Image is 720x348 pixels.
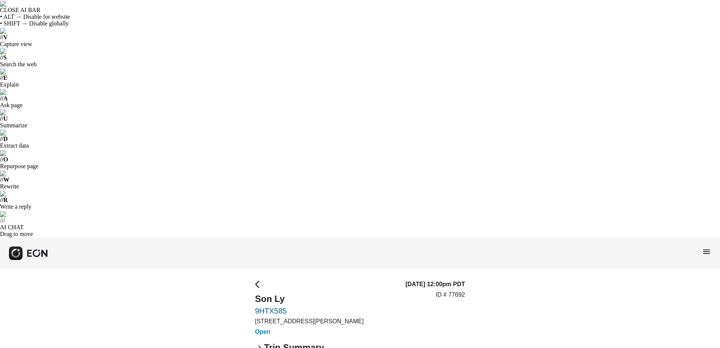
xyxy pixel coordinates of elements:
[436,290,465,299] p: ID # 77692
[255,306,364,315] a: 9HTX585
[255,327,364,336] h3: Open
[702,247,711,256] span: menu
[405,280,465,289] h3: [DATE] 12:00pm PDT
[255,293,364,305] h2: Son Ly
[255,317,364,326] p: [STREET_ADDRESS][PERSON_NAME]
[255,280,264,289] span: arrow_back_ios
